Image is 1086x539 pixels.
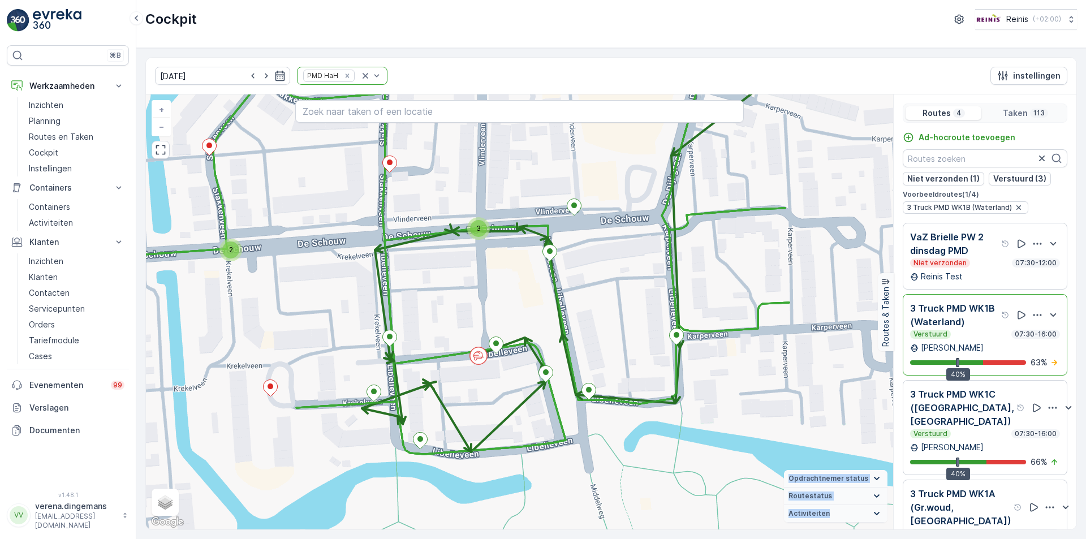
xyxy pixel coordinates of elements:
[993,173,1046,184] p: Verstuurd (3)
[7,374,129,396] a: Evenementen99
[35,501,117,512] p: verena.dingemans
[975,13,1002,25] img: Reinis-Logo-Vrijstaand_Tekengebied-1-copy2_aBO4n7j.png
[788,474,868,483] span: Opdrachtnemer status
[24,129,129,145] a: Routes en Taken
[29,351,52,362] p: Cases
[921,342,984,353] p: [PERSON_NAME]
[29,217,73,228] p: Activiteiten
[903,132,1015,143] a: Ad-hocroute toevoegen
[24,317,129,333] a: Orders
[29,80,106,92] p: Werkzaamheden
[29,131,93,143] p: Routes en Taken
[784,488,887,505] summary: Routestatus
[295,100,744,123] input: Zoek naar taken of een locatie
[29,182,106,193] p: Containers
[24,215,129,231] a: Activiteiten
[7,231,129,253] button: Klanten
[1014,258,1058,268] p: 07:30-12:00
[788,491,832,501] span: Routestatus
[29,100,63,111] p: Inzichten
[910,387,1014,428] p: 3 Truck PMD WK1C ([GEOGRAPHIC_DATA], [GEOGRAPHIC_DATA])
[29,319,55,330] p: Orders
[912,258,968,268] p: Niet verzonden
[29,256,63,267] p: Inzichten
[24,161,129,176] a: Instellingen
[145,10,197,28] p: Cockpit
[29,303,85,314] p: Servicepunten
[219,239,242,261] div: 2
[1016,403,1025,412] div: help tooltippictogram
[7,419,129,442] a: Documenten
[35,512,117,530] p: [EMAIL_ADDRESS][DOMAIN_NAME]
[903,190,1067,199] p: Voorbeeldroutes ( 1 / 4 )
[29,147,58,158] p: Cockpit
[229,245,233,254] span: 2
[7,176,129,199] button: Containers
[1014,503,1023,512] div: help tooltippictogram
[7,396,129,419] a: Verslagen
[29,287,70,299] p: Contacten
[29,335,79,346] p: Tariefmodule
[1013,70,1061,81] p: instellingen
[24,333,129,348] a: Tariefmodule
[29,402,124,413] p: Verslagen
[912,529,949,538] p: Verstuurd
[24,145,129,161] a: Cockpit
[912,330,949,339] p: Verstuurd
[476,224,481,232] span: 3
[29,271,58,283] p: Klanten
[788,509,830,518] span: Activiteiten
[1001,239,1010,248] div: help tooltippictogram
[149,515,186,529] img: Google
[29,380,104,391] p: Evenementen
[7,9,29,32] img: logo
[155,67,290,85] input: dd/mm/yyyy
[7,75,129,97] button: Werkzaamheden
[159,105,164,114] span: +
[955,109,963,118] p: 4
[24,285,129,301] a: Contacten
[1033,15,1061,24] p: ( +02:00 )
[24,269,129,285] a: Klanten
[975,9,1077,29] button: Reinis(+02:00)
[1001,311,1010,320] div: help tooltippictogram
[903,172,984,186] button: Niet verzonden (1)
[467,217,490,240] div: 3
[33,9,81,32] img: logo_light-DOdMpM7g.png
[1006,14,1028,25] p: Reinis
[24,253,129,269] a: Inzichten
[159,122,165,131] span: −
[149,515,186,529] a: Dit gebied openen in Google Maps (er wordt een nieuw venster geopend)
[923,107,951,119] p: Routes
[24,113,129,129] a: Planning
[910,301,999,329] p: 3 Truck PMD WK1B (Waterland)
[1032,109,1046,118] p: 113
[341,71,354,80] div: Remove PMD HaH
[912,429,949,438] p: Verstuurd
[113,381,122,390] p: 99
[1014,330,1058,339] p: 07:30-16:00
[989,172,1051,186] button: Verstuurd (3)
[10,506,28,524] div: VV
[29,236,106,248] p: Klanten
[7,501,129,530] button: VVverena.dingemans[EMAIL_ADDRESS][DOMAIN_NAME]
[29,201,70,213] p: Containers
[1031,357,1048,368] p: 63 %
[903,149,1067,167] input: Routes zoeken
[153,118,170,135] a: Uitzoomen
[24,301,129,317] a: Servicepunten
[110,51,121,60] p: ⌘B
[24,97,129,113] a: Inzichten
[990,67,1067,85] button: instellingen
[921,271,963,282] p: Reinis Test
[29,425,124,436] p: Documenten
[907,203,1012,212] span: 3 Truck PMD WK1B (Waterland)
[153,490,178,515] a: Layers
[910,487,1011,528] p: 3 Truck PMD WK1A (Gr.woud, [GEOGRAPHIC_DATA])
[24,348,129,364] a: Cases
[1003,107,1028,119] p: Taken
[910,230,999,257] p: VaZ Brielle PW 2 dinsdag PMD
[24,199,129,215] a: Containers
[784,470,887,488] summary: Opdrachtnemer status
[1014,429,1058,438] p: 07:30-16:00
